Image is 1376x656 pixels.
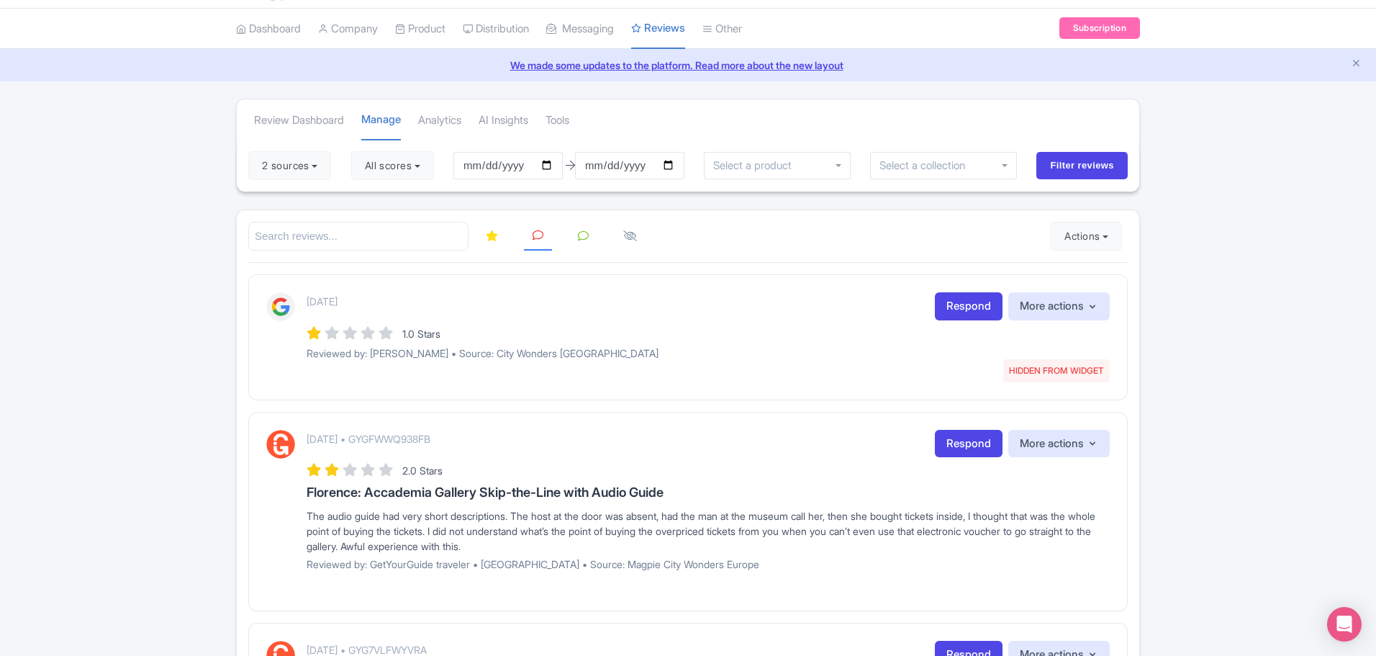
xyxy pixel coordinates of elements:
[1327,607,1362,642] div: Open Intercom Messenger
[307,557,1110,572] p: Reviewed by: GetYourGuide traveler • [GEOGRAPHIC_DATA] • Source: Magpie City Wonders Europe
[307,431,430,446] p: [DATE] • GYGFWWQ938FB
[248,222,469,251] input: Search reviews...
[1008,292,1110,320] button: More actions
[418,101,461,140] a: Analytics
[479,101,528,140] a: AI Insights
[266,430,295,459] img: GetYourGuide Logo
[351,151,434,180] button: All scores
[318,9,378,49] a: Company
[713,159,800,172] input: Select a product
[1351,56,1362,73] button: Close announcement
[879,159,975,172] input: Select a collection
[631,9,685,50] a: Reviews
[395,9,445,49] a: Product
[935,430,1002,458] a: Respond
[254,101,344,140] a: Review Dashboard
[402,464,443,477] span: 2.0 Stars
[248,151,331,180] button: 2 sources
[546,101,569,140] a: Tools
[702,9,742,49] a: Other
[9,58,1367,73] a: We made some updates to the platform. Read more about the new layout
[546,9,614,49] a: Messaging
[1051,222,1122,251] button: Actions
[1003,359,1110,382] span: HIDDEN FROM WIDGET
[307,508,1110,554] div: The audio guide had very short descriptions. The host at the door was absent, had the man at the ...
[935,292,1002,320] a: Respond
[402,328,440,340] span: 1.0 Stars
[236,9,301,49] a: Dashboard
[361,100,401,141] a: Manage
[307,485,1110,500] h3: Florence: Accademia Gallery Skip-the-Line with Audio Guide
[307,294,338,309] p: [DATE]
[307,346,1110,361] p: Reviewed by: [PERSON_NAME] • Source: City Wonders [GEOGRAPHIC_DATA]
[1008,430,1110,458] button: More actions
[463,9,529,49] a: Distribution
[1059,17,1140,39] a: Subscription
[266,292,295,321] img: Google Logo
[1036,152,1128,179] input: Filter reviews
